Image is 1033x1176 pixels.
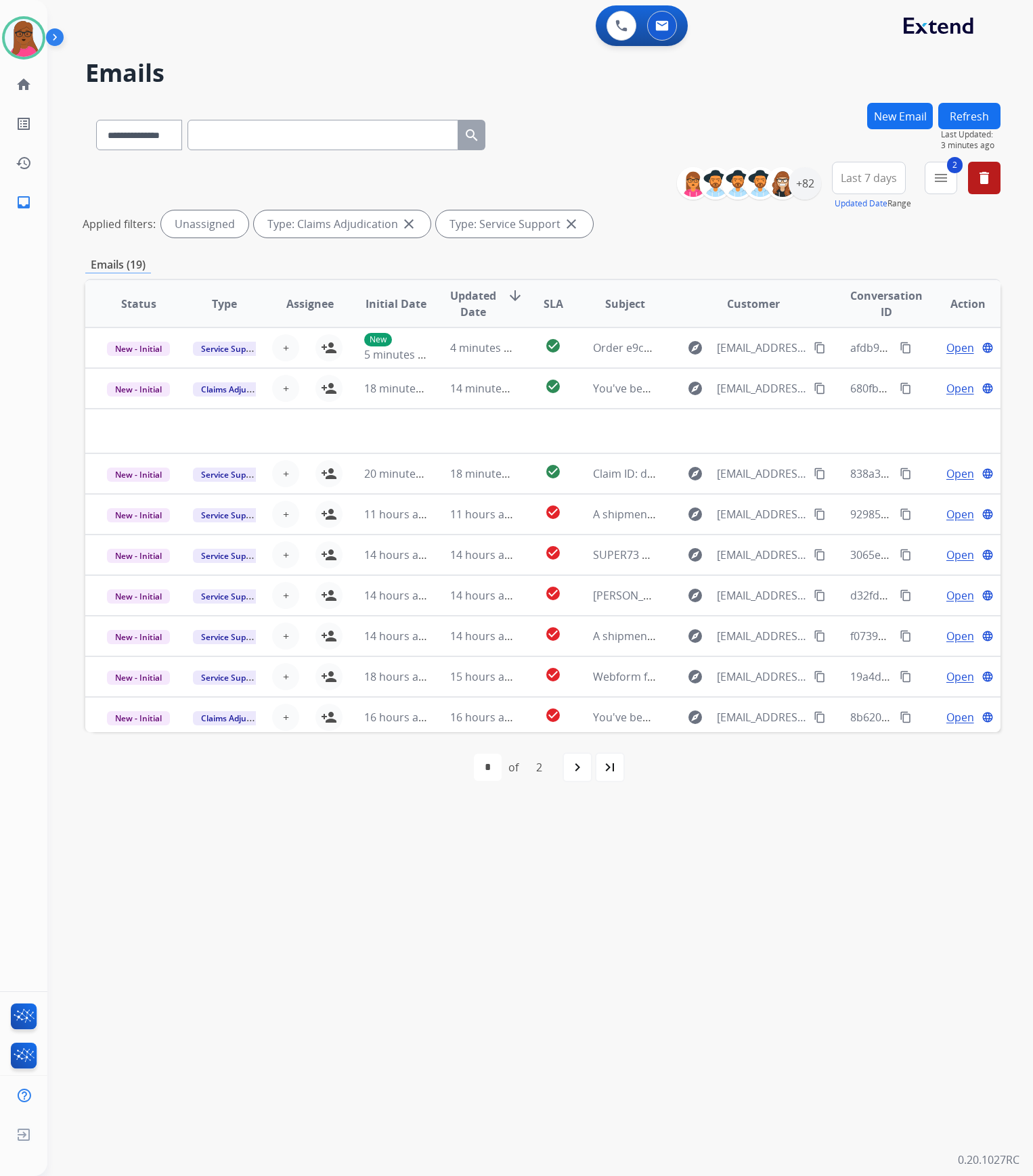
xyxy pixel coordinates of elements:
span: Conversation ID [850,288,923,320]
mat-icon: language [982,382,994,394]
mat-icon: explore [687,547,703,563]
span: Subject [605,296,645,312]
button: Refresh [938,103,1001,129]
mat-icon: navigate_next [569,759,586,775]
span: Order e9cb1422-7974-4bb8-933c-f330c8e19795 [593,340,832,355]
span: New - Initial [107,589,170,604]
mat-icon: content_copy [814,468,826,480]
span: Last 7 days [841,175,897,181]
span: 11 hours ago [450,507,517,522]
mat-icon: check_circle [545,545,561,561]
span: Webform from [EMAIL_ADDRESS][DOMAIN_NAME] on [DATE] [593,669,900,684]
mat-icon: explore [687,466,703,482]
span: 18 minutes ago [450,466,529,481]
mat-icon: person_add [321,506,337,522]
mat-icon: content_copy [814,549,826,561]
span: Claim ID: d21fe23d-ebe9-4e87-bb0c-ae2d596d78ce [593,466,850,481]
span: New - Initial [107,630,170,644]
span: New - Initial [107,711,170,725]
span: Open [946,506,974,522]
span: New - Initial [107,382,170,397]
span: SLA [544,296,563,312]
span: [EMAIL_ADDRESS][DOMAIN_NAME] [717,547,807,563]
span: Service Support [193,342,270,356]
span: Claims Adjudication [193,382,286,397]
mat-icon: content_copy [900,630,912,642]
span: 14 hours ago [364,547,431,562]
span: [PERSON_NAME], your delivery has arrived! [593,588,812,603]
span: 14 hours ago [450,547,517,562]
p: New [364,333,392,346]
mat-icon: last_page [602,759,618,775]
span: Type [212,296,237,312]
button: + [272,501,299,528]
span: + [283,587,289,604]
mat-icon: explore [687,628,703,644]
span: Last Updated: [941,129,1001,140]
span: 18 minutes ago [364,381,443,396]
mat-icon: home [16,76,32,93]
mat-icon: delete [976,170,992,186]
span: Service Support [193,549,270,563]
mat-icon: inbox [16,194,32,210]
mat-icon: check_circle [545,666,561,683]
mat-icon: close [563,216,579,232]
mat-icon: explore [687,709,703,725]
span: + [283,380,289,397]
mat-icon: person_add [321,709,337,725]
span: Open [946,669,974,685]
span: New - Initial [107,342,170,356]
span: Open [946,547,974,563]
mat-icon: explore [687,587,703,604]
mat-icon: check_circle [545,626,561,642]
mat-icon: arrow_downward [507,288,523,304]
span: Open [946,628,974,644]
span: [EMAIL_ADDRESS][DOMAIN_NAME] [717,669,807,685]
p: 0.20.1027RC [958,1152,1019,1168]
span: + [283,466,289,482]
span: 16 hours ago [450,710,517,725]
div: of [508,759,519,775]
mat-icon: content_copy [814,508,826,520]
span: [EMAIL_ADDRESS][DOMAIN_NAME] [717,340,807,356]
button: + [272,582,299,609]
div: Type: Claims Adjudication [254,210,431,238]
mat-icon: check_circle [545,338,561,354]
mat-icon: content_copy [900,589,912,602]
mat-icon: close [401,216,417,232]
mat-icon: content_copy [900,342,912,354]
span: A shipment from order LI-210585 has been delivered [593,629,861,643]
mat-icon: person_add [321,587,337,604]
span: 18 hours ago [364,669,431,684]
p: Emails (19) [85,256,151,273]
button: + [272,541,299,568]
span: 16 hours ago [364,710,431,725]
mat-icon: language [982,711,994,723]
span: Open [946,587,974,604]
span: Updated Date [450,288,496,320]
h2: Emails [85,60,1001,87]
button: + [272,704,299,731]
span: Service Support [193,630,270,644]
mat-icon: language [982,671,994,683]
button: New Email [867,103,933,129]
span: 3 minutes ago [941,140,1001,151]
mat-icon: content_copy [900,549,912,561]
span: 20 minutes ago [364,466,443,481]
span: 14 hours ago [450,629,517,643]
button: + [272,663,299,690]
span: Claims Adjudication [193,711,286,725]
span: Range [835,198,911,209]
span: Open [946,466,974,482]
span: [EMAIL_ADDRESS][DOMAIN_NAME] [717,628,807,644]
span: 14 hours ago [364,588,431,603]
mat-icon: explore [687,669,703,685]
span: You've been assigned a new service order: 10a4f2b9-81ca-4dca-a1ee-b7cc93a50009 [593,381,1017,396]
span: You've been assigned a new service order: 194994ac-24db-4248-a94f-bbab6d01eed2 [593,710,1021,725]
span: 11 hours ago [364,507,431,522]
span: A shipment from order #613217 is on the way [593,507,826,522]
div: 2 [525,754,553,781]
mat-icon: history [16,155,32,171]
span: [EMAIL_ADDRESS][DOMAIN_NAME] [717,709,807,725]
span: [EMAIL_ADDRESS][DOMAIN_NAME] [717,587,807,604]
